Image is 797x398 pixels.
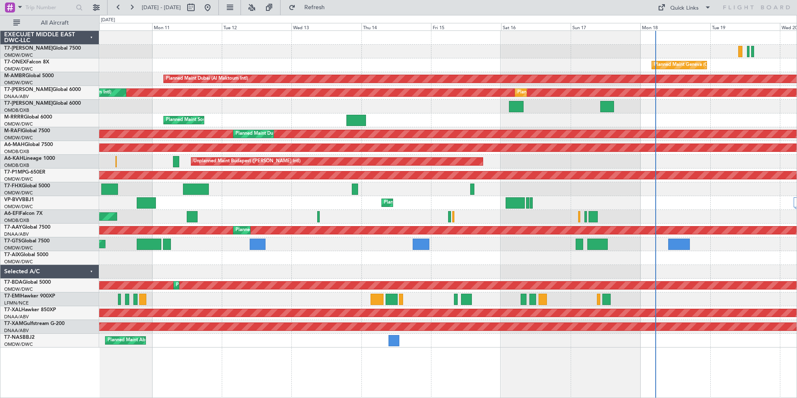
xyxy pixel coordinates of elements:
a: M-AMBRGlobal 5000 [4,73,54,78]
button: Quick Links [654,1,715,14]
a: T7-EMIHawker 900XP [4,294,55,299]
span: T7-ONEX [4,60,26,65]
span: A6-MAH [4,142,25,147]
div: Quick Links [670,4,699,13]
a: T7-AIXGlobal 5000 [4,252,48,257]
span: T7-NAS [4,335,23,340]
span: A6-EFI [4,211,20,216]
span: Refresh [297,5,332,10]
span: M-RAFI [4,128,22,134]
div: Planned Maint Southend [166,114,218,126]
span: A6-KAH [4,156,23,161]
div: Planned Maint Dubai (Al Maktoum Intl) [236,128,318,140]
a: OMDB/DXB [4,149,29,155]
a: DNAA/ABV [4,314,29,320]
a: DNAA/ABV [4,231,29,237]
a: OMDW/DWC [4,341,33,348]
a: DNAA/ABV [4,93,29,100]
div: Planned Maint Dubai (Al Maktoum Intl) [517,86,599,99]
span: All Aircraft [22,20,88,26]
a: T7-[PERSON_NAME]Global 6000 [4,101,81,106]
a: T7-[PERSON_NAME]Global 6000 [4,87,81,92]
div: Mon 11 [152,23,222,30]
a: OMDW/DWC [4,176,33,182]
div: Sun 10 [82,23,152,30]
span: T7-[PERSON_NAME] [4,87,53,92]
span: M-AMBR [4,73,25,78]
div: Tue 12 [222,23,291,30]
div: Sun 17 [571,23,640,30]
button: All Aircraft [9,16,90,30]
span: T7-FHX [4,184,22,189]
div: [DATE] [101,17,115,24]
a: T7-BDAGlobal 5000 [4,280,51,285]
div: Planned Maint Dubai (Al Maktoum Intl) [176,279,258,292]
span: VP-BVV [4,197,22,202]
div: Planned Maint Abuja ([PERSON_NAME] Intl) [108,334,201,347]
div: Sat 16 [501,23,571,30]
span: T7-P1MP [4,170,25,175]
span: [DATE] - [DATE] [142,4,181,11]
a: OMDW/DWC [4,52,33,58]
span: T7-XAM [4,321,23,326]
span: T7-EMI [4,294,20,299]
div: Wed 13 [291,23,361,30]
span: T7-[PERSON_NAME] [4,101,53,106]
span: T7-XAL [4,307,21,312]
a: OMDW/DWC [4,286,33,292]
a: M-RRRRGlobal 6000 [4,115,52,120]
a: M-RAFIGlobal 7500 [4,128,50,134]
a: T7-XAMGulfstream G-200 [4,321,65,326]
button: Refresh [285,1,335,14]
a: OMDB/DXB [4,162,29,169]
a: T7-ONEXFalcon 8X [4,60,49,65]
a: T7-AAYGlobal 7500 [4,225,50,230]
div: Unplanned Maint Budapest ([PERSON_NAME] Intl) [193,155,301,168]
a: T7-[PERSON_NAME]Global 7500 [4,46,81,51]
a: OMDW/DWC [4,135,33,141]
a: T7-P1MPG-650ER [4,170,45,175]
a: OMDW/DWC [4,259,33,265]
div: Planned Maint Geneva (Cointrin) [654,59,723,71]
a: A6-MAHGlobal 7500 [4,142,53,147]
a: A6-KAHLineage 1000 [4,156,55,161]
input: Trip Number [25,1,73,14]
a: T7-NASBBJ2 [4,335,35,340]
a: OMDW/DWC [4,80,33,86]
a: OMDW/DWC [4,190,33,196]
div: Planned Maint Dubai (Al Maktoum Intl) [384,196,466,209]
a: OMDB/DXB [4,107,29,113]
span: T7-[PERSON_NAME] [4,46,53,51]
span: T7-GTS [4,239,21,244]
div: Mon 18 [640,23,710,30]
a: OMDW/DWC [4,245,33,251]
a: VP-BVVBBJ1 [4,197,34,202]
a: DNAA/ABV [4,327,29,334]
a: T7-FHXGlobal 5000 [4,184,50,189]
a: T7-GTSGlobal 7500 [4,239,50,244]
a: T7-XALHawker 850XP [4,307,56,312]
div: Planned Maint Dubai (Al Maktoum Intl) [236,224,318,237]
div: Planned Maint Dubai (Al Maktoum Intl) [166,73,248,85]
span: T7-AAY [4,225,22,230]
div: Tue 19 [710,23,780,30]
a: OMDW/DWC [4,204,33,210]
a: A6-EFIFalcon 7X [4,211,43,216]
a: LFMN/NCE [4,300,29,306]
a: OMDW/DWC [4,66,33,72]
span: T7-BDA [4,280,23,285]
a: OMDB/DXB [4,217,29,224]
span: T7-AIX [4,252,20,257]
span: M-RRRR [4,115,24,120]
a: OMDW/DWC [4,121,33,127]
div: Thu 14 [361,23,431,30]
div: Fri 15 [431,23,501,30]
